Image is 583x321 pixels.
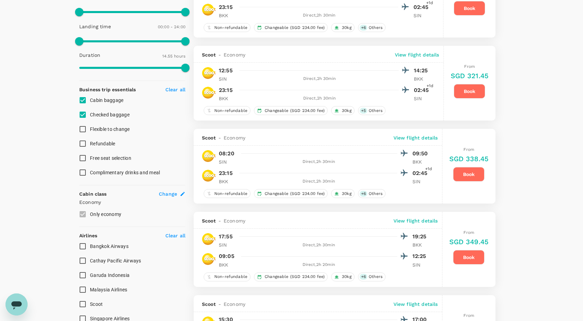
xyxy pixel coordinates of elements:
[414,95,431,102] p: SIN
[79,52,100,59] p: Duration
[331,23,355,32] div: 30kg
[212,25,250,31] span: Non-refundable
[202,66,216,80] img: TR
[79,191,107,197] strong: Cabin class
[216,134,224,141] span: -
[463,313,474,318] span: From
[413,12,431,19] p: SIN
[412,252,430,260] p: 12:25
[425,166,432,173] span: +1d
[90,155,131,161] span: Free seat selection
[427,83,433,90] span: +1d
[412,241,430,248] p: BKK
[219,3,233,11] p: 23:15
[219,149,234,158] p: 08:20
[393,301,438,308] p: View flight details
[412,232,430,241] p: 19:25
[202,86,216,100] img: TR
[219,252,234,260] p: 09:05
[219,178,236,185] p: BKK
[224,51,245,58] span: Economy
[224,134,245,141] span: Economy
[339,25,354,31] span: 30kg
[451,70,489,81] h6: SGD 321.45
[219,169,233,177] p: 23:15
[463,230,474,235] span: From
[464,64,475,69] span: From
[204,189,250,198] div: Non-refundable
[90,272,130,278] span: Garuda Indonesia
[219,75,236,82] p: SIN
[414,86,431,94] p: 02:45
[358,106,386,115] div: +5Others
[240,95,399,102] div: Direct , 2h 30min
[216,217,224,224] span: -
[219,241,236,248] p: SIN
[90,287,127,292] span: Malaysia Airlines
[453,167,484,182] button: Book
[366,274,385,280] span: Others
[240,158,397,165] div: Direct , 2h 30min
[204,106,250,115] div: Non-refundable
[339,274,354,280] span: 30kg
[412,178,430,185] p: SIN
[90,211,121,217] span: Only economy
[90,244,129,249] span: Bangkok Airways
[90,170,160,175] span: Complimentary drinks and meal
[165,232,185,239] p: Clear all
[240,75,399,82] div: Direct , 2h 30min
[202,149,216,163] img: TR
[262,108,327,114] span: Changeable (SGD 234.00 fee)
[90,301,103,307] span: Scoot
[366,25,385,31] span: Others
[254,189,328,198] div: Changeable (SGD 234.00 fee)
[79,233,97,238] strong: Airlines
[6,293,28,315] iframe: Button to launch messaging window
[360,274,367,280] span: + 6
[254,23,328,32] div: Changeable (SGD 234.00 fee)
[262,274,327,280] span: Changeable (SGD 234.00 fee)
[412,169,430,177] p: 02:45
[202,301,216,308] span: Scoot
[366,108,385,114] span: Others
[413,3,431,11] p: 02:45
[216,301,224,308] span: -
[219,158,236,165] p: SIN
[414,75,431,82] p: BKK
[216,51,224,58] span: -
[90,141,115,146] span: Refundable
[360,108,367,114] span: + 5
[204,272,250,281] div: Non-refundable
[366,191,385,197] span: Others
[360,25,367,31] span: + 6
[240,178,397,185] div: Direct , 2h 30min
[159,190,177,197] span: Change
[219,95,236,102] p: BKK
[202,51,216,58] span: Scoot
[358,189,386,198] div: +6Others
[412,261,430,268] p: SIN
[393,134,438,141] p: View flight details
[165,86,185,93] p: Clear all
[212,274,250,280] span: Non-refundable
[224,301,245,308] span: Economy
[224,217,245,224] span: Economy
[453,250,484,265] button: Book
[262,191,327,197] span: Changeable (SGD 234.00 fee)
[90,258,141,263] span: Cathay Pacific Airways
[212,191,250,197] span: Non-refundable
[204,23,250,32] div: Non-refundable
[393,217,438,224] p: View flight details
[449,236,489,247] h6: SGD 349.45
[262,25,327,31] span: Changeable (SGD 234.00 fee)
[202,252,216,266] img: TR
[412,158,430,165] p: BKK
[219,232,233,241] p: 17:55
[202,169,216,183] img: TR
[414,66,431,75] p: 14:25
[339,191,354,197] span: 30kg
[219,66,233,75] p: 12:55
[395,51,439,58] p: View flight details
[254,106,328,115] div: Changeable (SGD 234.00 fee)
[90,126,130,132] span: Flexible to change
